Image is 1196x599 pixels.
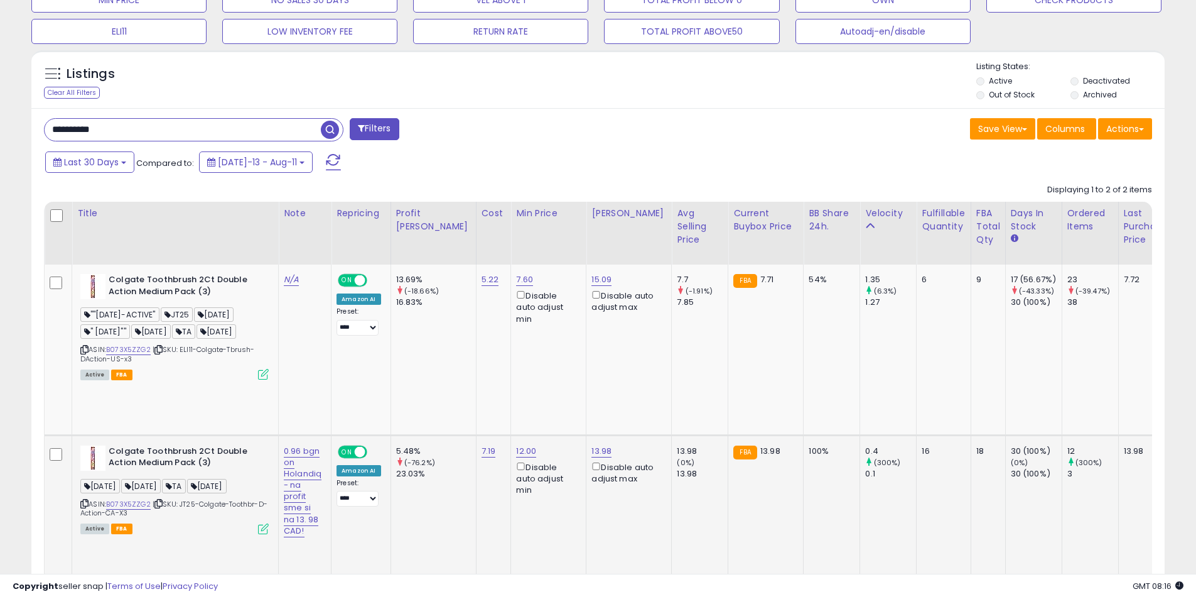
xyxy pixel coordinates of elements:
div: 7.85 [677,297,728,308]
span: JT25 [161,307,193,322]
div: 7.72 [1124,274,1165,285]
button: Columns [1037,118,1096,140]
div: 13.69% [396,274,476,285]
div: 13.98 [677,446,728,457]
div: ASIN: [80,274,269,378]
label: Active [989,75,1012,86]
span: | SKU: ELI11-Colgate-Tbrush-DAction-US-x3 [80,344,255,363]
div: 13.98 [677,468,728,480]
div: Fulfillable Quantity [922,207,965,233]
div: 17 (56.67%) [1011,274,1062,285]
img: 41NMC80qdWL._SL40_.jpg [80,446,105,471]
span: All listings currently available for purchase on Amazon [80,524,109,534]
div: 54% [809,274,850,285]
span: ON [339,446,355,457]
span: Compared to: [136,157,194,169]
button: ELI11 [31,19,207,44]
div: Last Purchase Price [1124,207,1170,246]
span: 13.98 [760,445,780,457]
div: 7.7 [677,274,728,285]
div: 12 [1067,446,1118,457]
a: N/A [284,273,299,286]
a: Terms of Use [107,580,161,592]
div: Title [77,207,273,220]
button: Actions [1098,118,1152,140]
div: [PERSON_NAME] [591,207,666,220]
div: Min Price [516,207,581,220]
label: Out of Stock [989,89,1035,100]
div: 1.27 [865,297,916,308]
div: 6 [922,274,961,285]
div: 100% [809,446,850,457]
div: Disable auto adjust min [516,460,576,497]
span: [DATE] [194,307,234,322]
span: 2025-09-11 08:16 GMT [1133,580,1183,592]
div: Disable auto adjust max [591,289,662,313]
div: seller snap | | [13,581,218,593]
button: LOW INVENTORY FEE [222,19,397,44]
div: Displaying 1 to 2 of 2 items [1047,184,1152,196]
button: RETURN RATE [413,19,588,44]
div: Preset: [337,479,380,507]
small: FBA [733,274,757,288]
small: Days In Stock. [1011,233,1018,245]
label: Archived [1083,89,1117,100]
div: 18 [976,446,996,457]
a: 7.19 [482,445,496,458]
div: 1.35 [865,274,916,285]
div: Avg Selling Price [677,207,723,246]
strong: Copyright [13,580,58,592]
label: Deactivated [1083,75,1130,86]
div: 13.98 [1124,446,1165,457]
a: 7.60 [516,273,533,286]
span: ""[DATE]-ACTIVE" [80,307,159,322]
a: 5.22 [482,273,499,286]
small: (6.3%) [874,286,897,296]
div: Ordered Items [1067,207,1113,233]
span: TA [172,324,195,339]
div: 30 (100%) [1011,446,1062,457]
span: OFF [365,446,385,457]
small: FBA [733,446,757,459]
div: Note [284,207,326,220]
div: BB Share 24h. [809,207,854,233]
small: (-1.91%) [686,286,713,296]
div: Amazon AI [337,294,380,305]
div: Repricing [337,207,385,220]
span: 7.71 [760,273,774,285]
div: 23 [1067,274,1118,285]
div: Disable auto adjust max [591,460,662,485]
button: Save View [970,118,1035,140]
div: 23.03% [396,468,476,480]
div: 16 [922,446,961,457]
span: [DATE] [131,324,171,339]
a: Privacy Policy [163,580,218,592]
a: B073X5ZZG2 [106,344,151,355]
div: Cost [482,207,506,220]
a: 0.96 bgn on Holandiq - na profit sme si na 13. 98 CAD! [284,445,321,537]
small: (-39.47%) [1075,286,1110,296]
span: ON [339,275,355,286]
small: (-43.33%) [1019,286,1054,296]
div: Preset: [337,307,380,336]
div: 30 (100%) [1011,297,1062,308]
div: FBA Total Qty [976,207,1000,246]
button: [DATE]-13 - Aug-11 [199,151,313,173]
div: Profit [PERSON_NAME] [396,207,471,233]
b: Colgate Toothbrush 2Ct Double Action Medium Pack (3) [109,446,261,472]
b: Colgate Toothbrush 2Ct Double Action Medium Pack (3) [109,274,261,300]
div: Days In Stock [1011,207,1057,233]
span: [DATE] [197,324,236,339]
div: Velocity [865,207,911,220]
div: ASIN: [80,446,269,533]
p: Listing States: [976,61,1165,73]
div: Clear All Filters [44,87,100,99]
div: Disable auto adjust min [516,289,576,325]
button: TOTAL PROFIT ABOVE50 [604,19,779,44]
img: 41NMC80qdWL._SL40_.jpg [80,274,105,299]
span: OFF [365,275,385,286]
span: " [DATE]"" [80,324,130,339]
span: | SKU: JT25-Colgate-Toothbr-D-Action-CA-X3 [80,499,267,518]
a: 13.98 [591,445,611,458]
span: [DATE] [121,479,161,493]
